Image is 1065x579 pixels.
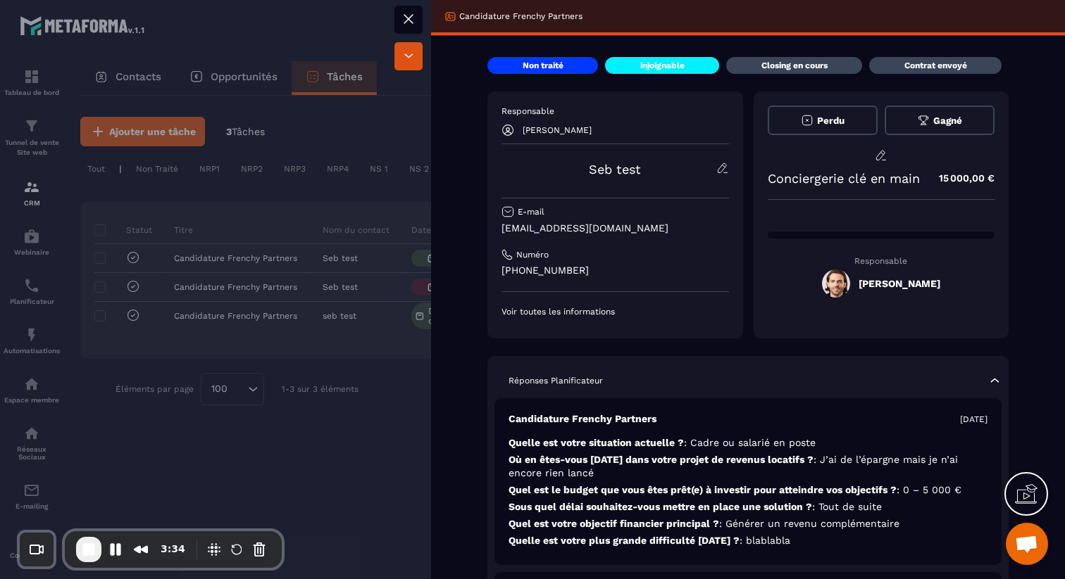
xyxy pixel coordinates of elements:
[897,484,961,495] span: : 0 – 5 000 €
[502,306,729,317] p: Voir toutes les informations
[589,162,641,177] a: Seb test
[859,278,940,289] h5: [PERSON_NAME]
[509,436,988,450] p: Quelle est votre situation actuelle ?
[509,500,988,514] p: Sous quel délai souhaitez-vous mettre en place une solution ?
[518,206,544,217] p: E-mail
[509,412,656,426] p: Candidature Frenchy Partners
[509,534,988,547] p: Quelle est votre plus grande difficulté [DATE] ?
[523,125,592,135] p: [PERSON_NAME]
[740,535,790,546] span: : blablabla
[768,106,878,135] button: Perdu
[768,171,920,186] p: Conciergerie clé en main
[719,518,899,529] span: : Générer un revenu complémentaire
[768,256,995,266] p: Responsable
[684,437,816,448] span: : Cadre ou salarié en poste
[502,264,729,277] p: [PHONE_NUMBER]
[509,375,603,386] p: Réponses Planificateur
[502,106,729,117] p: Responsable
[885,106,995,135] button: Gagné
[933,115,962,126] span: Gagné
[925,165,995,192] p: 15 000,00 €
[502,222,729,235] p: [EMAIL_ADDRESS][DOMAIN_NAME]
[812,501,882,512] span: : Tout de suite
[1006,523,1048,565] div: Ouvrir le chat
[960,414,988,425] p: [DATE]
[509,453,988,480] p: Où en êtes-vous [DATE] dans votre projet de revenus locatifs ?
[509,517,988,530] p: Quel est votre objectif financier principal ?
[516,249,549,260] p: Numéro
[509,483,988,497] p: Quel est le budget que vous êtes prêt(e) à investir pour atteindre vos objectifs ?
[817,115,845,126] span: Perdu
